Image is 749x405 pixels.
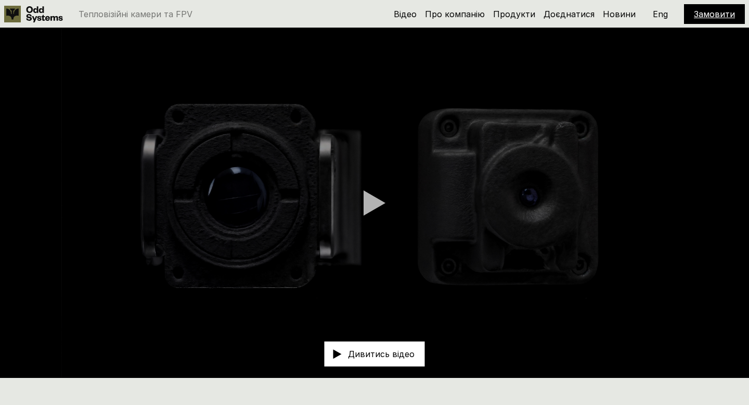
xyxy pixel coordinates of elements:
[348,350,415,358] p: Дивитись відео
[425,9,485,19] a: Про компанію
[79,10,192,18] p: Тепловізійні камери та FPV
[394,9,417,19] a: Відео
[694,9,735,19] a: Замовити
[653,10,668,18] p: Eng
[603,9,636,19] a: Новини
[544,9,595,19] a: Доєднатися
[493,9,535,19] a: Продукти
